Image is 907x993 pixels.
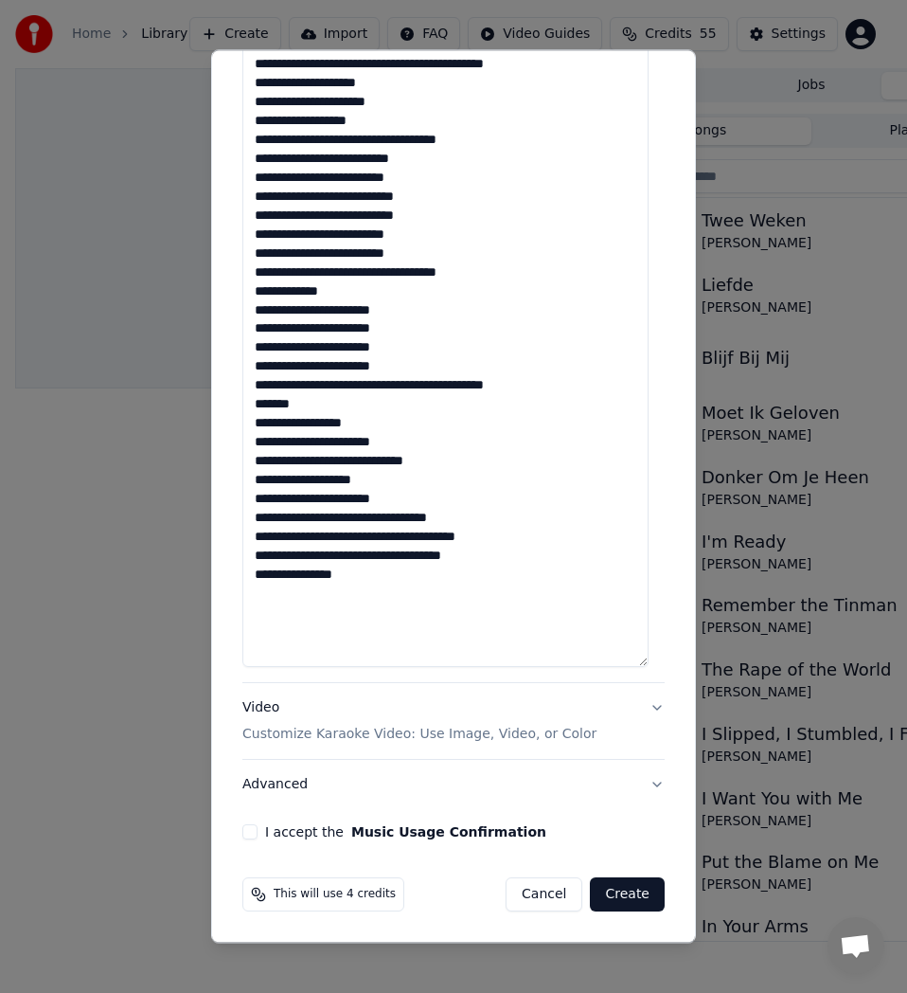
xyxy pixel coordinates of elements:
[242,760,665,809] button: Advanced
[351,825,546,839] button: I accept the
[242,683,665,759] button: VideoCustomize Karaoke Video: Use Image, Video, or Color
[242,725,596,744] p: Customize Karaoke Video: Use Image, Video, or Color
[274,887,396,902] span: This will use 4 credits
[506,877,582,912] button: Cancel
[590,877,665,912] button: Create
[242,698,596,744] div: Video
[265,825,546,839] label: I accept the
